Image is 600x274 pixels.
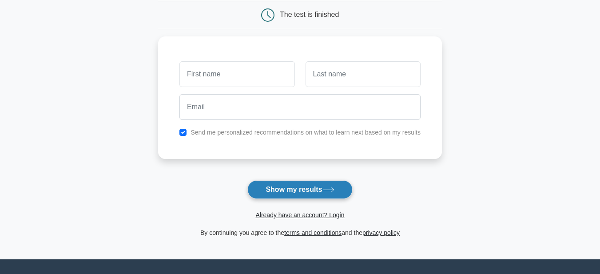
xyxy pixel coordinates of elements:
a: Already have an account? Login [255,211,344,218]
a: terms and conditions [284,229,342,236]
div: By continuing you agree to the and the [153,227,447,238]
label: Send me personalized recommendations on what to learn next based on my results [191,129,421,136]
a: privacy policy [362,229,400,236]
input: Last name [306,61,421,87]
input: First name [179,61,294,87]
input: Email [179,94,421,120]
div: The test is finished [280,11,339,18]
button: Show my results [247,180,352,199]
